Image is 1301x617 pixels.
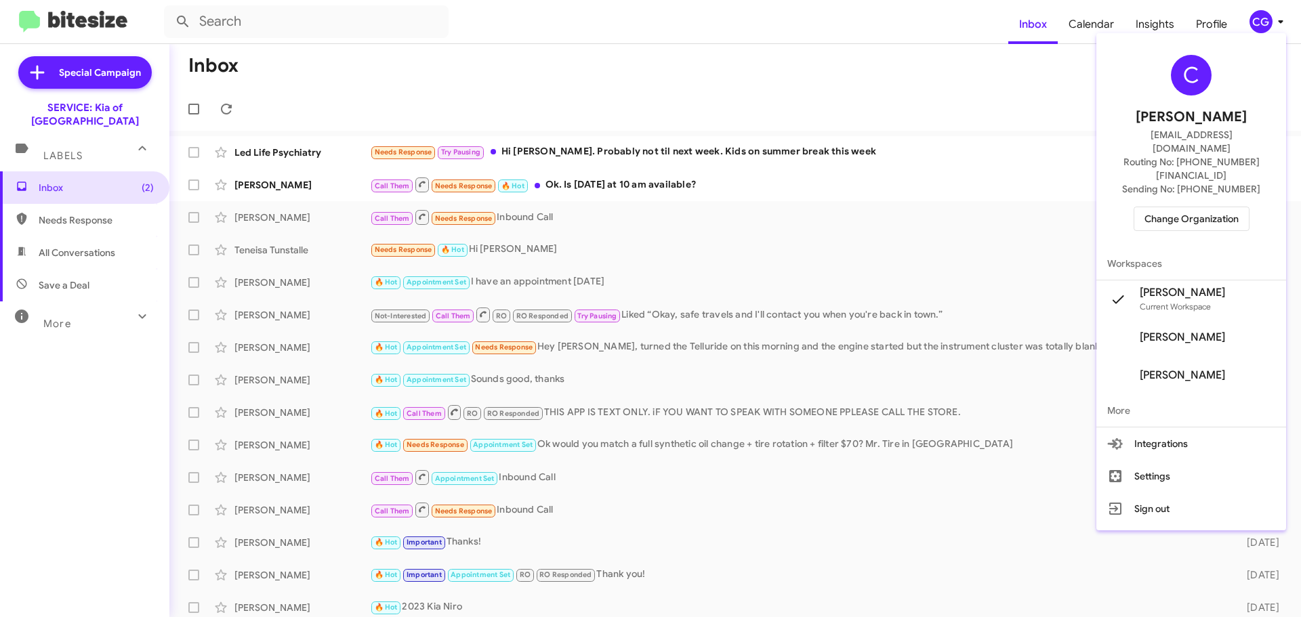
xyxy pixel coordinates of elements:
[1113,128,1270,155] span: [EMAIL_ADDRESS][DOMAIN_NAME]
[1140,368,1225,382] span: [PERSON_NAME]
[1136,106,1247,128] span: [PERSON_NAME]
[1140,301,1211,312] span: Current Workspace
[1140,286,1225,299] span: [PERSON_NAME]
[1171,55,1212,95] div: C
[1144,207,1239,230] span: Change Organization
[1096,492,1286,525] button: Sign out
[1096,427,1286,460] button: Integrations
[1134,207,1250,231] button: Change Organization
[1122,182,1260,196] span: Sending No: [PHONE_NUMBER]
[1140,331,1225,344] span: [PERSON_NAME]
[1096,247,1286,280] span: Workspaces
[1113,155,1270,182] span: Routing No: [PHONE_NUMBER][FINANCIAL_ID]
[1096,460,1286,492] button: Settings
[1096,394,1286,427] span: More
